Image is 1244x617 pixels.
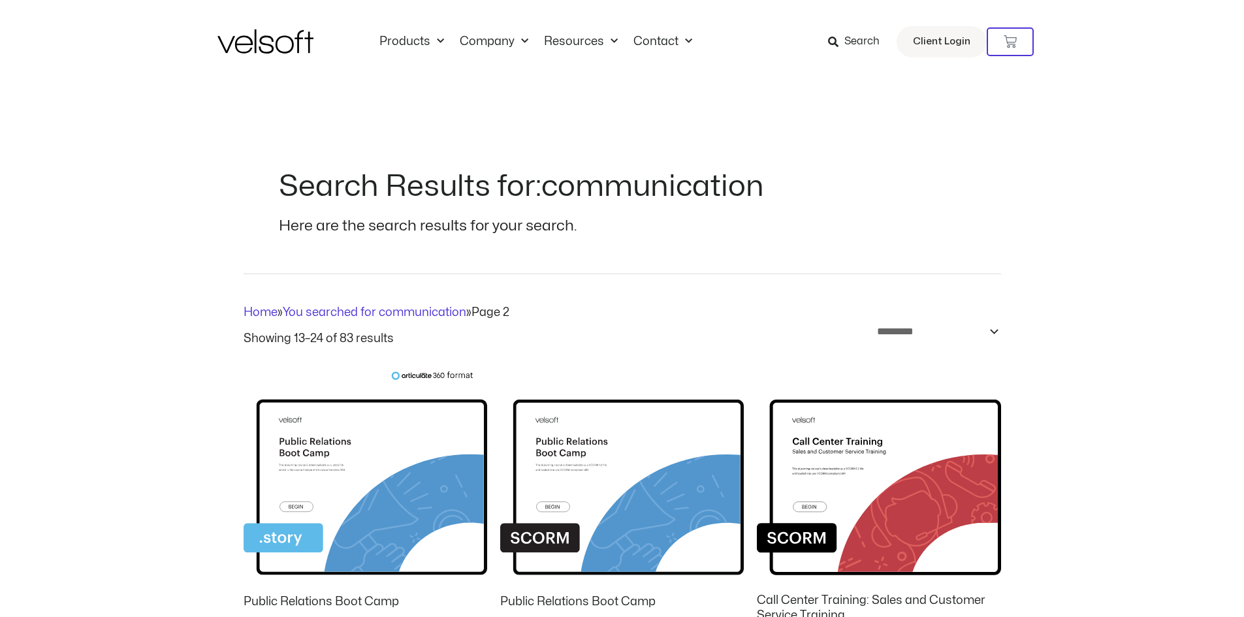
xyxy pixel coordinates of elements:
a: Public Relations Boot Camp [244,594,487,615]
a: CompanyMenu Toggle [452,35,536,49]
span: Search [844,33,880,50]
nav: Menu [372,35,700,49]
span: » » [244,307,509,318]
p: Here are the search results for your search. [279,214,966,239]
p: Showing 13–24 of 83 results [244,333,394,345]
a: You searched for communication [283,307,466,318]
span: communication [541,172,764,201]
img: Public Relations Boot Camp [244,371,487,583]
img: Public Relations Boot Camp [500,371,744,583]
a: ResourcesMenu Toggle [536,35,626,49]
img: Velsoft Training Materials [217,29,313,54]
h1: Search Results for: [279,166,966,208]
a: ProductsMenu Toggle [372,35,452,49]
h2: Public Relations Boot Camp [244,594,487,609]
span: Page 2 [471,307,509,318]
span: Client Login [913,33,970,50]
a: ContactMenu Toggle [626,35,700,49]
a: Search [828,31,889,53]
select: Shop order [869,321,1001,341]
a: Client Login [897,26,987,57]
img: Call Center Training: Sales and Customer Service Training [757,371,1000,583]
a: Home [244,307,278,318]
a: Public Relations Boot Camp [500,594,744,615]
h2: Public Relations Boot Camp [500,594,744,609]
